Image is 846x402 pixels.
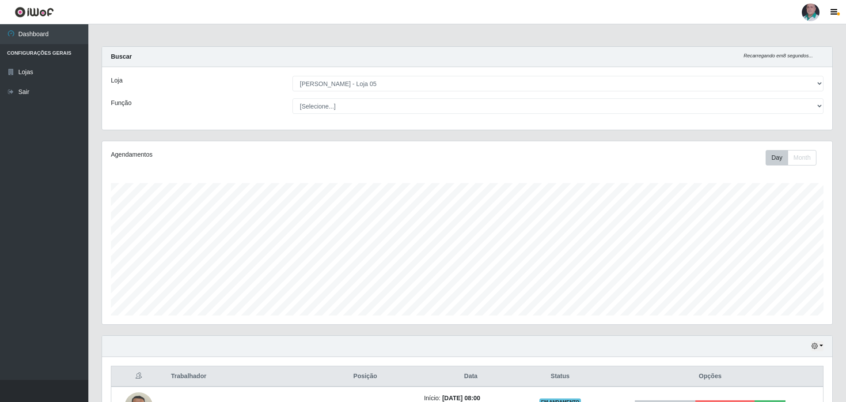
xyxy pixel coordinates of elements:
[312,366,419,387] th: Posição
[111,53,132,60] strong: Buscar
[111,76,122,85] label: Loja
[766,150,788,165] button: Day
[166,366,312,387] th: Trabalhador
[597,366,823,387] th: Opções
[15,7,54,18] img: CoreUI Logo
[523,366,597,387] th: Status
[788,150,816,165] button: Month
[419,366,523,387] th: Data
[442,394,480,402] time: [DATE] 08:00
[766,150,823,165] div: Toolbar with button groups
[766,150,816,165] div: First group
[744,53,813,58] i: Recarregando em 8 segundos...
[111,150,400,159] div: Agendamentos
[111,98,132,108] label: Função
